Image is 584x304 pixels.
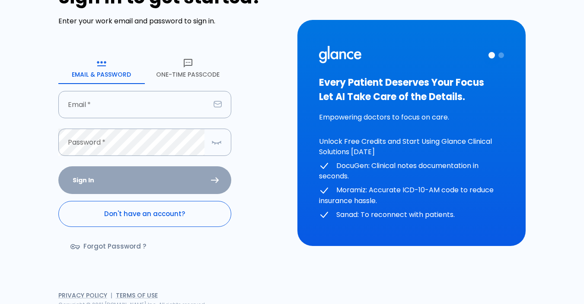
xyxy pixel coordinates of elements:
a: Forgot Password ? [58,234,160,259]
p: DocuGen: Clinical notes documentation in seconds. [319,161,504,182]
a: Terms of Use [116,291,158,300]
h3: Every Patient Deserves Your Focus Let AI Take Care of the Details. [319,75,504,104]
button: One-Time Passcode [145,53,231,84]
a: Don't have an account? [58,201,231,227]
input: dr.ahmed@clinic.com [58,91,210,118]
p: Empowering doctors to focus on care. [319,112,504,123]
button: Email & Password [58,53,145,84]
span: | [111,291,112,300]
p: Sanad: To reconnect with patients. [319,210,504,220]
p: Unlock Free Credits and Start Using Glance Clinical Solutions [DATE] [319,136,504,157]
p: Enter your work email and password to sign in. [58,16,287,26]
p: Moramiz: Accurate ICD-10-AM code to reduce insurance hassle. [319,185,504,206]
a: Privacy Policy [58,291,107,300]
